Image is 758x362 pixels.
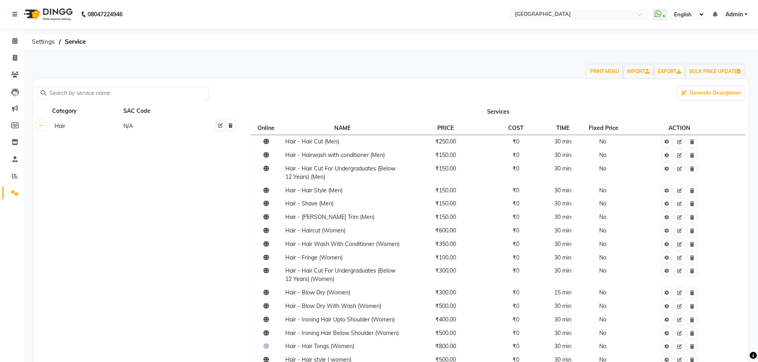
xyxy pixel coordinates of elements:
[285,240,399,248] span: Hair - Hair Wash With Conditioner (Women)
[285,329,399,337] span: Hair - Ironing Hair Below Shoulder (Women)
[554,138,571,145] span: 30 min
[599,267,606,274] span: No
[554,302,571,310] span: 30 min
[46,87,205,99] input: Search by service name
[554,240,571,248] span: 30 min
[624,65,653,78] a: IMPORT
[599,165,606,172] span: No
[599,138,606,145] span: No
[285,187,343,194] span: Hair - Hair Style (Men)
[512,316,519,323] span: ₹0
[678,86,744,100] button: Generate Descriptions
[285,200,333,207] span: Hair - Shave (Men)
[599,316,606,323] span: No
[435,254,456,261] span: ₹100.00
[435,138,456,145] span: ₹250.00
[435,240,456,248] span: ₹350.00
[512,343,519,350] span: ₹0
[554,289,571,296] span: 15 min
[587,65,622,78] button: PRINT MENU
[61,35,90,49] span: Service
[599,289,606,296] span: No
[435,267,456,274] span: ₹300.00
[554,213,571,221] span: 30 min
[285,165,396,180] span: Hair - Hair Cut For Undergraduates (Below 12 Years) (Men)
[512,329,519,337] span: ₹0
[512,213,519,221] span: ₹0
[123,106,191,116] div: SAC Code
[599,151,606,159] span: No
[435,227,456,234] span: ₹600.00
[435,289,456,296] span: ₹300.00
[285,267,396,283] span: Hair - Hair Cut For Undergraduates (Below 12 Years) (Women)
[690,90,741,96] span: Generate Descriptions
[435,165,456,172] span: ₹150.00
[599,302,606,310] span: No
[599,227,606,234] span: No
[435,343,456,350] span: ₹800.00
[725,10,743,19] span: Admin
[583,121,626,135] th: Fixed Price
[512,267,519,274] span: ₹0
[285,289,350,296] span: Hair - Blow Dry (Women)
[435,151,456,159] span: ₹150.00
[435,329,456,337] span: ₹500.00
[626,121,732,135] th: ACTION
[435,200,456,207] span: ₹150.00
[554,227,571,234] span: 30 min
[599,200,606,207] span: No
[28,35,59,49] span: Settings
[51,106,119,116] div: Category
[512,165,519,172] span: ₹0
[599,187,606,194] span: No
[251,121,283,135] th: Online
[248,104,748,119] th: Services
[123,121,191,131] div: N/A
[512,151,519,159] span: ₹0
[435,187,456,194] span: ₹150.00
[599,329,606,337] span: No
[554,165,571,172] span: 30 min
[599,240,606,248] span: No
[512,240,519,248] span: ₹0
[435,213,456,221] span: ₹150.00
[20,3,75,25] img: logo
[283,121,402,135] th: NAME
[543,121,583,135] th: TIME
[285,151,385,159] span: Hair - Hairwash with conditioner (Men)
[285,138,339,145] span: Hair - Hair Cut (Men)
[554,151,571,159] span: 30 min
[512,302,519,310] span: ₹0
[554,200,571,207] span: 30 min
[512,187,519,194] span: ₹0
[285,254,343,261] span: Hair - Fringe (Women)
[554,316,571,323] span: 30 min
[512,138,519,145] span: ₹0
[285,227,345,234] span: Hair - Haircut (Women)
[51,121,119,131] div: Hair
[285,343,354,350] span: Hair - Hair Tongs (Women)
[655,65,684,78] a: EXPORT
[435,302,456,310] span: ₹500.00
[512,254,519,261] span: ₹0
[554,267,571,274] span: 30 min
[285,213,374,221] span: Hair - [PERSON_NAME] Trim (Men)
[554,329,571,337] span: 30 min
[489,121,543,135] th: COST
[435,316,456,323] span: ₹400.00
[512,200,519,207] span: ₹0
[402,121,489,135] th: PRICE
[554,187,571,194] span: 30 min
[599,213,606,221] span: No
[512,289,519,296] span: ₹0
[686,65,744,78] button: BULK PRICE UPDATE
[599,343,606,350] span: No
[88,3,123,25] b: 08047224946
[599,254,606,261] span: No
[554,343,571,350] span: 30 min
[512,227,519,234] span: ₹0
[285,302,381,310] span: Hair - Blow Dry With Wash (Women)
[285,316,395,323] span: Hair - Ironing Hair Upto Shoulder (Women)
[554,254,571,261] span: 30 min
